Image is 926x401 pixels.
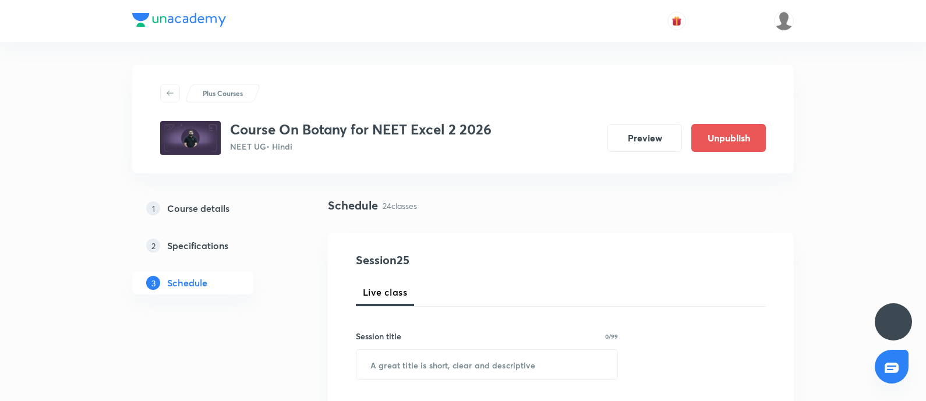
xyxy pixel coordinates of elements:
img: ttu [886,315,900,329]
a: 1Course details [132,197,291,220]
h6: Session title [356,330,401,342]
h5: Specifications [167,239,228,253]
span: Live class [363,285,407,299]
p: 0/99 [605,333,618,339]
p: 24 classes [383,200,417,212]
h5: Course details [167,201,229,215]
input: A great title is short, clear and descriptive [356,350,617,379]
a: 2Specifications [132,234,291,257]
p: NEET UG • Hindi [230,140,492,152]
h5: Schedule [167,276,207,290]
p: Plus Courses [203,88,243,98]
p: 2 [146,239,160,253]
h4: Schedule [328,197,378,214]
h4: Session 25 [356,251,568,269]
img: 3f329454839b4e1ca99736dbd8d3e592.jpg [160,121,221,155]
img: avatar [671,16,682,26]
button: Unpublish [691,124,766,152]
p: 1 [146,201,160,215]
button: Preview [607,124,682,152]
img: Company Logo [132,13,226,27]
a: Company Logo [132,13,226,30]
h3: Course On Botany for NEET Excel 2 2026 [230,121,492,138]
button: avatar [667,12,686,30]
img: Gopal ram [774,11,794,31]
p: 3 [146,276,160,290]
